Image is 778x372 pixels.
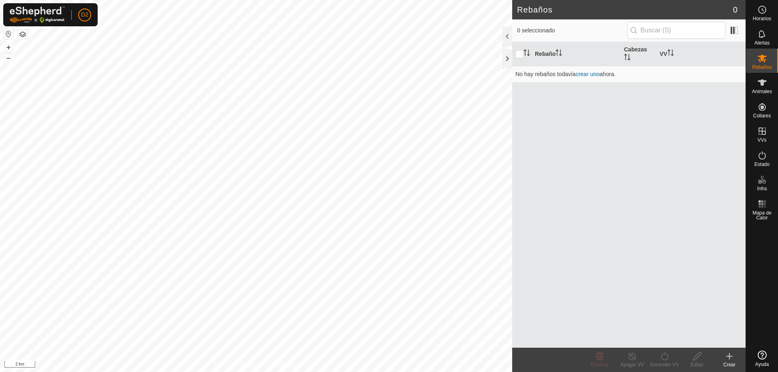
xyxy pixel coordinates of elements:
[81,11,88,19] span: D2
[271,361,298,369] a: Contáctenos
[757,186,767,191] span: Infra
[576,71,600,77] a: crear uno
[214,361,261,369] a: Política de Privacidad
[754,40,769,45] span: Alertas
[681,361,713,368] div: Editar
[616,361,648,368] div: Apagar VV
[4,29,13,39] button: Restablecer Mapa
[591,362,608,368] span: Eliminar
[754,162,769,167] span: Estado
[532,42,621,66] th: Rebaño
[18,30,28,39] button: Capas del Mapa
[648,361,681,368] div: Encender VV
[4,43,13,52] button: +
[746,347,778,370] a: Ayuda
[10,6,65,23] img: Logo Gallagher
[748,210,776,220] span: Mapa de Calor
[752,89,772,94] span: Animales
[524,51,530,57] p-sorticon: Activar para ordenar
[512,66,746,82] td: No hay rebaños todavía ahora.
[517,5,733,15] h2: Rebaños
[752,65,772,70] span: Rebaños
[624,55,631,62] p-sorticon: Activar para ordenar
[755,362,769,367] span: Ayuda
[713,361,746,368] div: Crear
[656,42,746,66] th: VV
[757,138,766,142] span: VVs
[753,16,771,21] span: Horarios
[733,4,737,16] span: 0
[621,42,656,66] th: Cabezas
[753,113,771,118] span: Collares
[667,51,674,57] p-sorticon: Activar para ordenar
[4,53,13,63] button: –
[517,26,627,35] span: 0 seleccionado
[556,51,562,57] p-sorticon: Activar para ordenar
[627,22,725,39] input: Buscar (S)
